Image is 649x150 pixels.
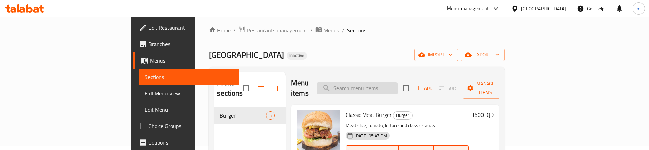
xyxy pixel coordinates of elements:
[521,5,566,12] div: [GEOGRAPHIC_DATA]
[413,83,435,94] button: Add
[209,47,284,63] span: [GEOGRAPHIC_DATA]
[466,51,499,59] span: export
[287,53,307,58] span: Inactive
[150,56,234,65] span: Menus
[247,26,307,35] span: Restaurants management
[287,52,307,60] div: Inactive
[414,49,458,61] button: import
[148,24,234,32] span: Edit Restaurant
[472,110,494,120] h6: 1500 IQD
[637,5,641,12] span: m
[393,111,412,119] span: Burger
[310,26,313,35] li: /
[420,51,452,59] span: import
[323,26,339,35] span: Menus
[447,4,489,13] div: Menu-management
[253,80,270,96] span: Sort sections
[468,80,503,97] span: Manage items
[139,69,239,85] a: Sections
[145,73,234,81] span: Sections
[413,83,435,94] span: Add item
[148,40,234,48] span: Branches
[209,26,504,35] nav: breadcrumb
[399,81,413,95] span: Select section
[133,19,239,36] a: Edit Restaurant
[461,49,505,61] button: export
[145,89,234,97] span: Full Menu View
[463,78,508,99] button: Manage items
[266,112,274,119] span: 5
[148,122,234,130] span: Choice Groups
[133,52,239,69] a: Menus
[139,101,239,118] a: Edit Menu
[133,118,239,134] a: Choice Groups
[214,105,286,126] nav: Menu sections
[148,138,234,147] span: Coupons
[393,111,413,120] div: Burger
[291,78,309,98] h2: Menu items
[214,107,286,124] div: Burger5
[139,85,239,101] a: Full Menu View
[239,26,307,35] a: Restaurants management
[266,111,275,120] div: items
[315,26,339,35] a: Menus
[317,82,398,94] input: search
[239,81,253,95] span: Select all sections
[220,111,266,120] span: Burger
[415,84,433,92] span: Add
[346,121,469,130] p: Meat slice, tomato, lettuce and classic sauce.
[352,133,390,139] span: [DATE] 05:47 PM
[145,106,234,114] span: Edit Menu
[133,36,239,52] a: Branches
[347,26,366,35] span: Sections
[270,80,286,96] button: Add section
[435,83,463,94] span: Select section first
[342,26,344,35] li: /
[346,110,392,120] span: Classic Meat Burger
